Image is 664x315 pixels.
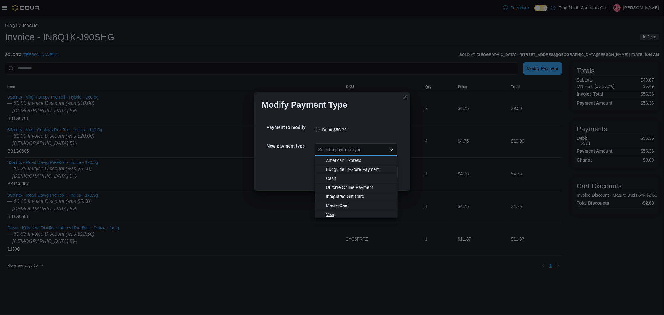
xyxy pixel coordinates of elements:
[267,121,313,134] h5: Payment to modify
[267,140,313,152] h5: New payment type
[326,157,394,163] span: American Express
[315,192,398,201] button: Integrated Gift Card
[401,94,409,101] button: Closes this modal window
[315,126,347,134] label: Debit $56.36
[326,166,394,172] span: Budguide In-Store Payment
[326,193,394,200] span: Integrated Gift Card
[326,184,394,190] span: Dutchie Online Payment
[326,202,394,209] span: MasterCard
[315,201,398,210] button: MasterCard
[315,156,398,219] div: Choose from the following options
[262,100,348,110] h1: Modify Payment Type
[315,165,398,174] button: Budguide In-Store Payment
[315,156,398,165] button: American Express
[326,211,394,218] span: Visa
[315,183,398,192] button: Dutchie Online Payment
[315,174,398,183] button: Cash
[326,175,394,181] span: Cash
[389,147,394,152] button: Close list of options
[315,210,398,219] button: Visa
